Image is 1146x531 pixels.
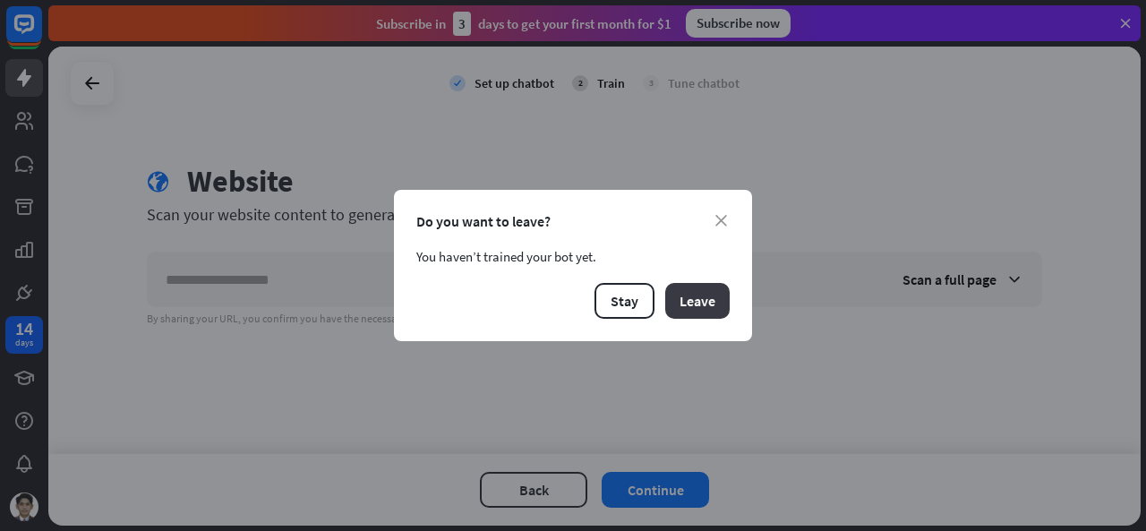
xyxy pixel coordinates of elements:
button: Leave [665,283,730,319]
button: Stay [594,283,654,319]
i: close [715,215,727,227]
div: You haven’t trained your bot yet. [416,248,730,265]
button: Open LiveChat chat widget [14,7,68,61]
div: Do you want to leave? [416,212,730,230]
